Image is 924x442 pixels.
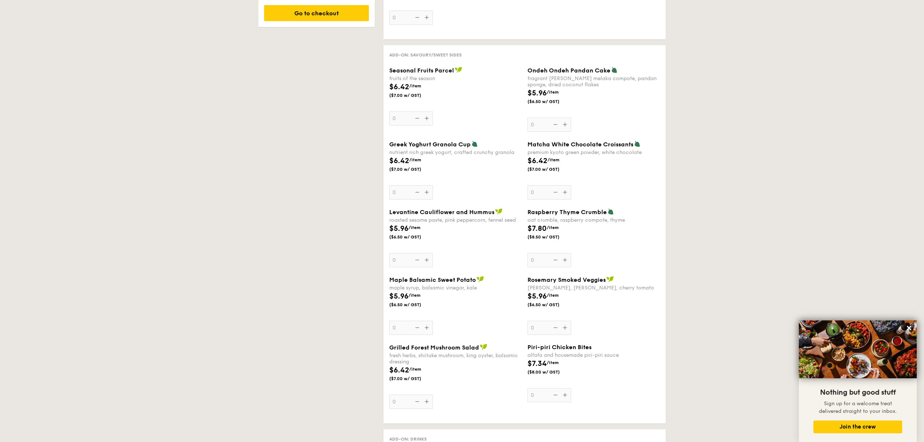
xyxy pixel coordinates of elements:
[527,99,577,104] span: ($6.50 w/ GST)
[264,5,369,21] div: Go to checkout
[389,67,454,74] span: Seasonal Fruits Parcel
[527,166,577,172] span: ($7.00 w/ GST)
[527,141,633,148] span: Matcha White Chocolate Croissants
[527,67,610,74] span: Ondeh Ondeh Pandan Cake
[389,209,494,216] span: Levantine Cauliflower and Hummus
[389,141,471,148] span: Greek Yoghurt Granola Cup
[547,293,559,298] span: /item
[389,52,462,58] span: Add-on: Savoury/Sweet Sides
[527,302,577,308] span: ($6.50 w/ GST)
[634,141,641,147] img: icon-vegetarian.fe4039eb.svg
[527,352,660,358] div: alfafa and housemade piri-piri sauce
[409,367,421,372] span: /item
[527,75,660,88] div: fragrant [PERSON_NAME] melaka compote, pandan sponge, dried coconut flakes
[527,89,547,98] span: $5.96
[409,157,421,162] span: /item
[611,67,618,73] img: icon-vegetarian.fe4039eb.svg
[389,217,522,223] div: roasted sesame paste, pink peppercorn, fennel seed
[389,83,409,91] span: $6.42
[527,234,577,240] span: ($8.50 w/ GST)
[409,83,421,88] span: /item
[389,75,522,82] div: fruits of the season
[389,92,439,98] span: ($7.00 w/ GST)
[547,225,559,230] span: /item
[527,209,607,216] span: Raspberry Thyme Crumble
[389,157,409,165] span: $6.42
[527,344,592,351] span: Piri-piri Chicken Bites
[389,276,476,283] span: Maple Balsamic Sweet Potato
[389,224,409,233] span: $5.96
[547,360,559,365] span: /item
[480,344,487,350] img: icon-vegan.f8ff3823.svg
[389,302,439,308] span: ($6.50 w/ GST)
[527,149,660,155] div: premium kyoto green powder, white chocolate
[547,157,559,162] span: /item
[389,285,522,291] div: maple syrup, balsamic vinegar, kale
[477,276,484,283] img: icon-vegan.f8ff3823.svg
[608,208,614,215] img: icon-vegetarian.fe4039eb.svg
[389,292,409,301] span: $5.96
[389,366,409,375] span: $6.42
[455,67,462,73] img: icon-vegan.f8ff3823.svg
[819,400,897,414] span: Sign up for a welcome treat delivered straight to your inbox.
[820,388,896,397] span: Nothing but good stuff
[527,157,547,165] span: $6.42
[527,359,547,368] span: $7.34
[547,90,559,95] span: /item
[409,225,421,230] span: /item
[527,369,577,375] span: ($8.00 w/ GST)
[527,217,660,223] div: oat crumble, raspberry compote, thyme
[389,166,439,172] span: ($7.00 w/ GST)
[606,276,614,283] img: icon-vegan.f8ff3823.svg
[527,285,660,291] div: [PERSON_NAME], [PERSON_NAME], cherry tomato
[389,376,439,382] span: ($7.00 w/ GST)
[409,293,421,298] span: /item
[527,292,547,301] span: $5.96
[527,276,606,283] span: Rosemary Smoked Veggies
[527,224,547,233] span: $7.80
[799,320,917,378] img: DSC07876-Edit02-Large.jpeg
[495,208,502,215] img: icon-vegan.f8ff3823.svg
[389,352,522,365] div: fresh herbs, shiitake mushroom, king oyster, balsamic dressing
[813,421,902,433] button: Join the crew
[389,234,439,240] span: ($6.50 w/ GST)
[389,344,479,351] span: Grilled Forest Mushroom Salad
[389,437,427,442] span: Add-on: Drinks
[903,322,915,334] button: Close
[471,141,478,147] img: icon-vegetarian.fe4039eb.svg
[389,149,522,155] div: nutrient rich greek yogurt, crafted crunchy granola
